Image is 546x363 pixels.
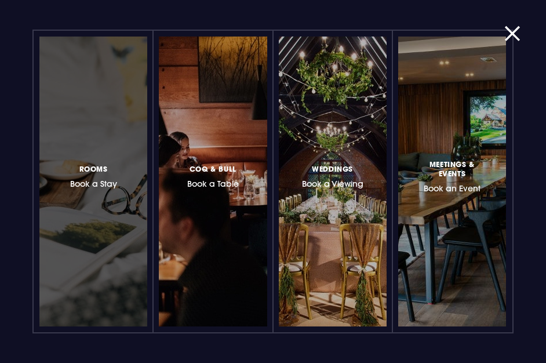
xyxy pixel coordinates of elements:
[398,37,506,326] a: Meetings & EventsBook an Event
[187,162,239,189] h3: Book a Table
[159,37,267,326] a: Coq & BullBook a Table
[70,162,117,189] h3: Book a Stay
[302,162,363,189] h3: Book a Viewing
[190,164,236,173] span: Coq & Bull
[421,158,484,194] h3: Book an Event
[279,37,387,326] a: WeddingsBook a Viewing
[39,37,147,326] a: RoomsBook a Stay
[421,159,484,178] span: Meetings & Events
[79,164,108,173] span: Rooms
[312,164,353,173] span: Weddings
